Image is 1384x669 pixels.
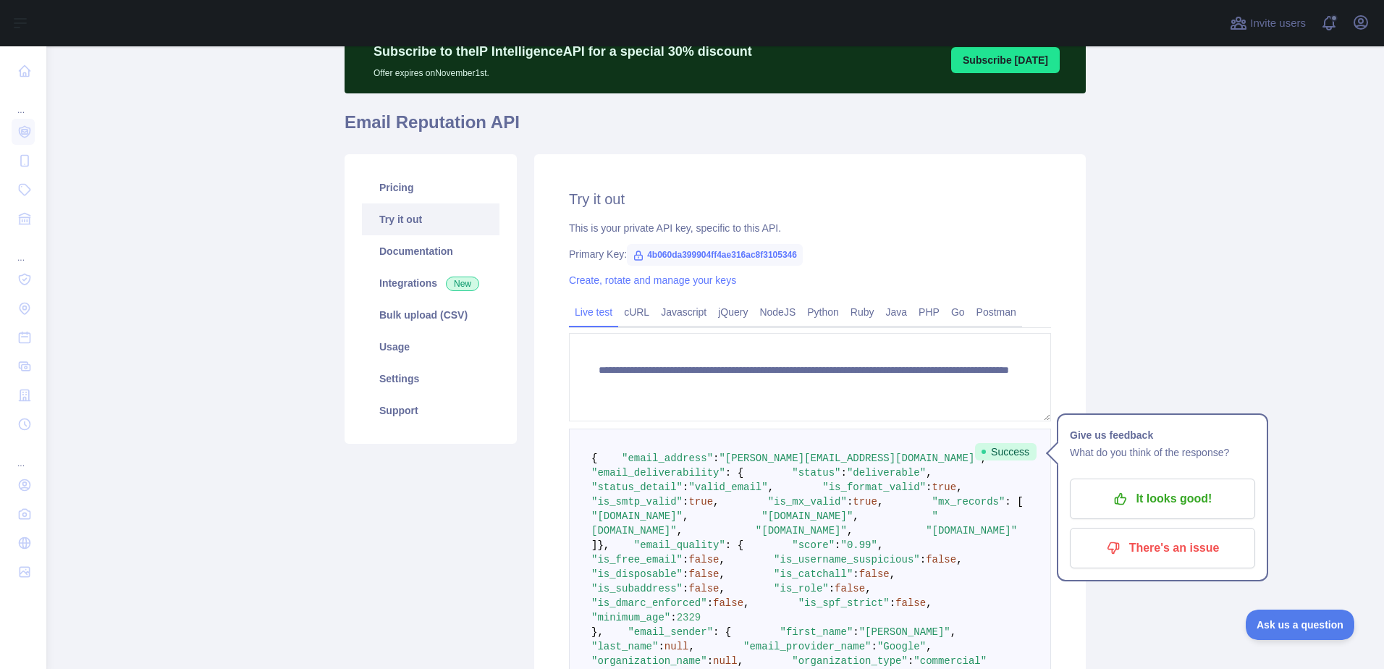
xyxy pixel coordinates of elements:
a: Pricing [362,172,499,203]
span: "is_dmarc_enforced" [591,597,707,609]
span: "[PERSON_NAME]" [859,626,950,638]
span: : [707,655,713,667]
span: true [932,481,957,493]
span: , [865,583,871,594]
span: , [719,583,725,594]
span: "email_provider_name" [743,641,871,652]
a: NodeJS [754,300,801,324]
span: "first_name" [780,626,853,638]
span: : [853,626,858,638]
span: , [677,525,683,537]
a: Live test [569,300,618,324]
span: , [738,655,743,667]
a: jQuery [712,300,754,324]
span: : [841,467,847,479]
span: false [835,583,865,594]
span: "[PERSON_NAME][EMAIL_ADDRESS][DOMAIN_NAME]" [719,453,980,464]
a: Usage [362,331,499,363]
span: "is_catchall" [774,568,853,580]
span: , [768,481,774,493]
a: Integrations New [362,267,499,299]
span: , [877,496,883,508]
span: : [683,583,688,594]
span: , [890,568,895,580]
span: false [713,597,743,609]
span: true [688,496,713,508]
a: Create, rotate and manage your keys [569,274,736,286]
span: : [683,554,688,565]
button: It looks good! [1070,479,1255,519]
span: Success [975,443,1037,460]
a: cURL [618,300,655,324]
span: : [890,597,895,609]
span: : [847,496,853,508]
span: , [713,496,719,508]
span: false [688,583,719,594]
a: Support [362,395,499,426]
span: "status" [792,467,840,479]
span: "is_free_email" [591,554,683,565]
span: "valid_email" [688,481,767,493]
span: "email_address" [622,453,713,464]
div: This is your private API key, specific to this API. [569,221,1051,235]
div: ... [12,440,35,469]
span: "is_subaddress" [591,583,683,594]
a: Bulk upload (CSV) [362,299,499,331]
span: }, [597,539,609,551]
span: "[DOMAIN_NAME]" [761,510,853,522]
h1: Give us feedback [1070,426,1255,444]
span: "is_role" [774,583,829,594]
span: : [658,641,664,652]
a: Java [880,300,913,324]
button: Subscribe [DATE] [951,47,1060,73]
span: , [956,481,962,493]
div: Primary Key: [569,247,1051,261]
span: : [908,655,913,667]
span: "commercial" [913,655,987,667]
span: , [926,597,932,609]
p: Subscribe to the IP Intelligence API for a special 30 % discount [374,41,752,62]
span: : [683,481,688,493]
span: ] [591,539,597,551]
span: "is_username_suspicious" [774,554,920,565]
a: Ruby [845,300,880,324]
a: PHP [913,300,945,324]
span: "is_disposable" [591,568,683,580]
span: "last_name" [591,641,658,652]
span: "Google" [877,641,926,652]
span: "[DOMAIN_NAME]" [756,525,847,537]
a: Documentation [362,235,499,267]
span: "organization_type" [792,655,908,667]
span: "email_deliverability" [591,467,725,479]
span: , [683,510,688,522]
span: , [877,539,883,551]
span: : [670,612,676,623]
span: Invite users [1250,15,1306,32]
p: Offer expires on November 1st. [374,62,752,79]
span: "is_spf_strict" [798,597,890,609]
p: There's an issue [1081,536,1244,560]
span: : [835,539,840,551]
span: true [853,496,877,508]
span: : [872,641,877,652]
div: ... [12,87,35,116]
span: "organization_name" [591,655,707,667]
span: , [950,626,956,638]
span: "email_quality" [634,539,725,551]
span: "mx_records" [932,496,1005,508]
span: "email_sender" [628,626,713,638]
a: Postman [971,300,1022,324]
span: : [713,453,719,464]
span: : [707,597,713,609]
span: , [853,510,858,522]
span: false [895,597,926,609]
span: , [719,554,725,565]
span: : [853,568,858,580]
a: Try it out [362,203,499,235]
span: "is_mx_valid" [768,496,847,508]
span: : [683,568,688,580]
span: "is_format_valid" [822,481,926,493]
button: Invite users [1227,12,1309,35]
span: { [591,453,597,464]
a: Go [945,300,971,324]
